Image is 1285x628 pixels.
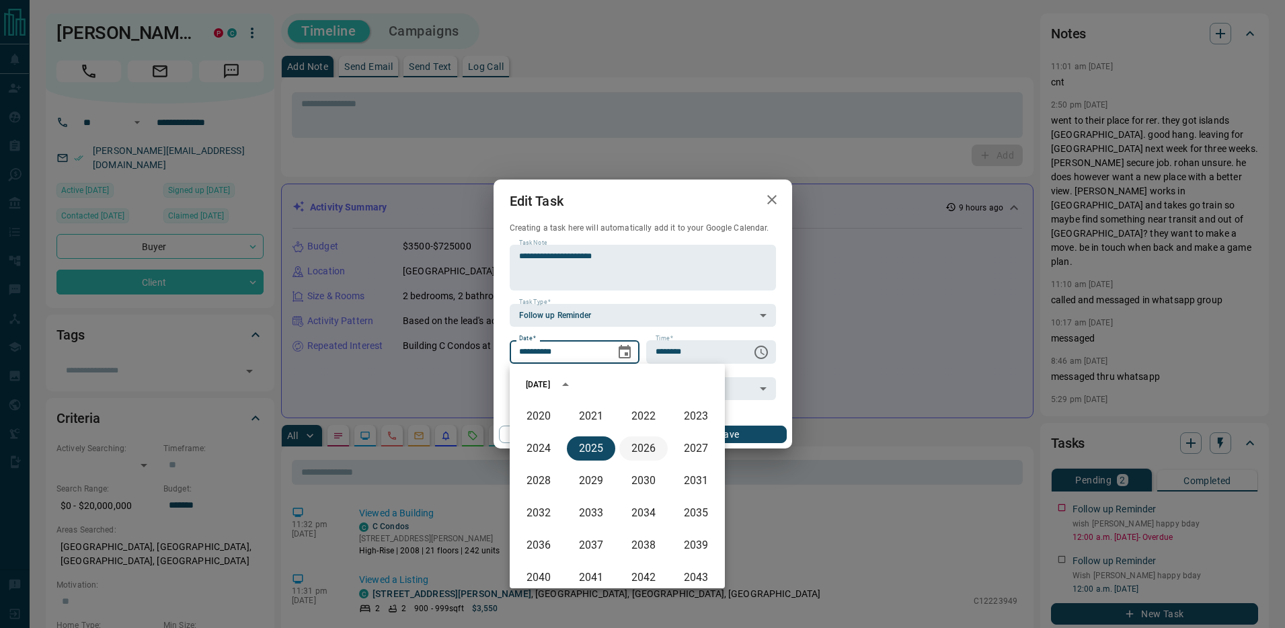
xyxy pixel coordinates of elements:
div: [DATE] [526,379,550,391]
button: 2025 [567,436,615,461]
button: 2020 [514,404,563,428]
button: 2030 [619,469,668,493]
button: 2027 [672,436,720,461]
button: 2042 [619,565,668,590]
label: Date [519,334,536,343]
button: 2043 [672,565,720,590]
button: 2026 [619,436,668,461]
button: Cancel [499,426,614,443]
button: 2021 [567,404,615,428]
button: 2036 [514,533,563,557]
label: Task Type [519,298,551,307]
button: Save [671,426,786,443]
button: 2039 [672,533,720,557]
button: 2024 [514,436,563,461]
button: 2038 [619,533,668,557]
label: Time [656,334,673,343]
div: Follow up Reminder [510,304,776,327]
button: year view is open, switch to calendar view [554,373,577,396]
button: 2035 [672,501,720,525]
button: 2032 [514,501,563,525]
h2: Edit Task [494,180,580,223]
button: 2041 [567,565,615,590]
button: 2023 [672,404,720,428]
button: 2034 [619,501,668,525]
label: Task Note [519,239,547,247]
button: 2031 [672,469,720,493]
button: Choose time, selected time is 12:00 AM [748,339,775,366]
button: 2028 [514,469,563,493]
button: Choose date, selected date is Aug 16, 2025 [611,339,638,366]
button: 2022 [619,404,668,428]
button: 2033 [567,501,615,525]
button: 2037 [567,533,615,557]
button: 2040 [514,565,563,590]
button: 2029 [567,469,615,493]
p: Creating a task here will automatically add it to your Google Calendar. [510,223,776,234]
